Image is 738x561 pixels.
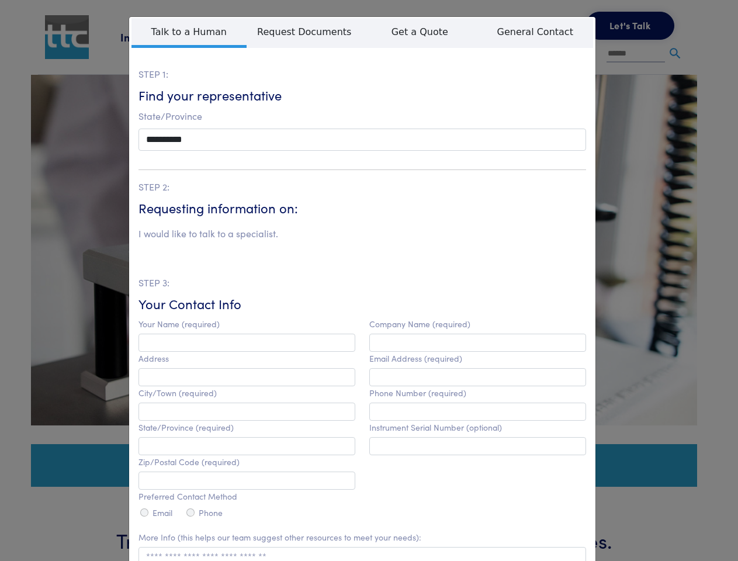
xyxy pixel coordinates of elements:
p: STEP 1: [138,67,586,82]
label: Company Name (required) [369,319,470,329]
label: Zip/Postal Code (required) [138,457,240,467]
h6: Find your representative [138,86,586,105]
p: STEP 3: [138,275,586,290]
span: Get a Quote [362,18,478,45]
p: STEP 2: [138,179,586,195]
label: Instrument Serial Number (optional) [369,423,502,432]
label: Phone [199,508,223,518]
span: Talk to a Human [131,18,247,48]
label: City/Town (required) [138,388,217,398]
label: Phone Number (required) [369,388,466,398]
p: State/Province [138,109,586,124]
h6: Requesting information on: [138,199,586,217]
label: Your Name (required) [138,319,220,329]
label: State/Province (required) [138,423,234,432]
span: General Contact [477,18,593,45]
li: I would like to talk to a specialist. [138,226,278,241]
label: Email [153,508,172,518]
label: Preferred Contact Method [138,491,237,501]
label: More Info (this helps our team suggest other resources to meet your needs): [138,532,421,542]
h6: Your Contact Info [138,295,586,313]
span: Request Documents [247,18,362,45]
label: Email Address (required) [369,354,462,363]
label: Address [138,354,169,363]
